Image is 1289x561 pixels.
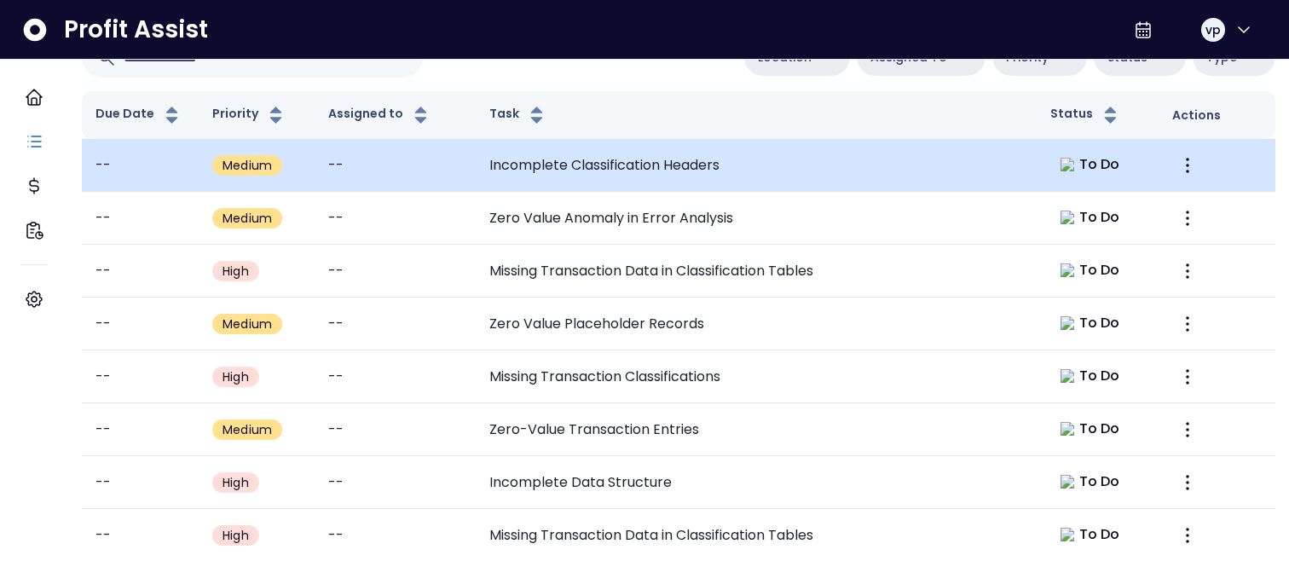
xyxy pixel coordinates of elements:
[82,192,199,245] td: --
[223,421,272,438] span: Medium
[1172,414,1203,445] button: More
[1079,524,1120,545] span: To Do
[64,14,208,45] span: Profit Assist
[476,245,1037,298] td: Missing Transaction Data in Classification Tables
[476,298,1037,350] td: Zero Value Placeholder Records
[1079,471,1120,492] span: To Do
[1061,158,1074,171] img: todo
[1079,154,1120,175] span: To Do
[476,139,1037,192] td: Incomplete Classification Headers
[1172,361,1203,392] button: More
[315,245,475,298] td: --
[315,350,475,403] td: --
[1079,313,1120,333] span: To Do
[476,192,1037,245] td: Zero Value Anomaly in Error Analysis
[1061,263,1074,277] img: todo
[1061,422,1074,436] img: todo
[223,474,249,491] span: High
[1079,366,1120,386] span: To Do
[82,403,199,456] td: --
[1159,91,1275,139] th: Actions
[476,403,1037,456] td: Zero-Value Transaction Entries
[328,105,431,125] button: Assigned to
[223,315,272,333] span: Medium
[1061,369,1074,383] img: todo
[1079,207,1120,228] span: To Do
[223,527,249,544] span: High
[315,139,475,192] td: --
[1172,467,1203,498] button: More
[1061,475,1074,489] img: todo
[82,245,199,298] td: --
[1172,256,1203,286] button: More
[315,456,475,509] td: --
[223,263,249,280] span: High
[476,456,1037,509] td: Incomplete Data Structure
[1172,309,1203,339] button: More
[489,105,547,125] button: Task
[82,350,199,403] td: --
[315,298,475,350] td: --
[315,192,475,245] td: --
[1061,316,1074,330] img: todo
[82,298,199,350] td: --
[1079,260,1120,280] span: To Do
[223,157,272,174] span: Medium
[95,105,182,125] button: Due Date
[82,139,199,192] td: --
[315,403,475,456] td: --
[476,350,1037,403] td: Missing Transaction Classifications
[1061,211,1074,224] img: todo
[1079,419,1120,439] span: To Do
[1172,150,1203,181] button: More
[1050,105,1121,125] button: Status
[1172,203,1203,234] button: More
[223,368,249,385] span: High
[212,105,286,125] button: Priority
[1172,520,1203,551] button: More
[1061,528,1074,541] img: todo
[1205,21,1221,38] span: vp
[223,210,272,227] span: Medium
[82,456,199,509] td: --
